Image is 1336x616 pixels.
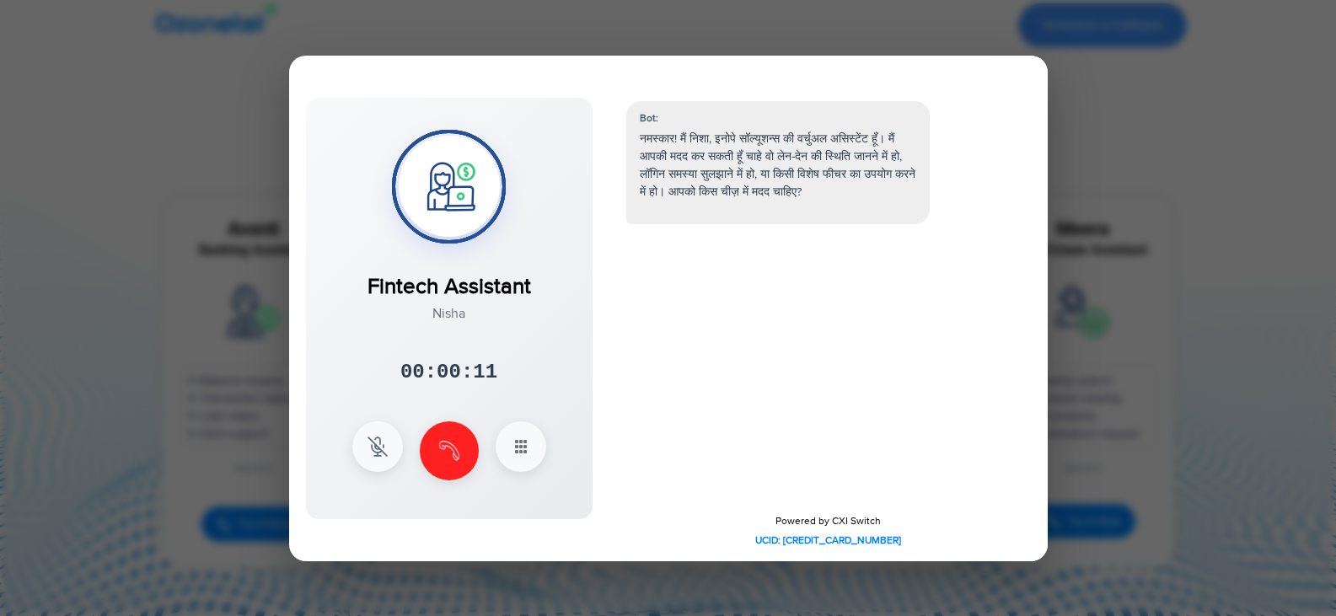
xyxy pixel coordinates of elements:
div: UCID: [CREDIT_CARD_NUMBER] [622,533,1035,549]
div: 00:00:11 [400,357,497,388]
div: Nisha [368,303,531,324]
img: mute Icon [368,437,388,457]
p: नमस्कार! मैं निशा, इनोपे सॉल्यूशन्स की वर्चुअल असिस्टेंट हूँ। मैं आपकी मदद कर सकती हूँ चाहे वो ले... [640,130,916,201]
img: end Icon [439,441,459,461]
div: Fintech Assistant [368,254,531,303]
div: Bot: [640,111,916,126]
div: Powered by CXI Switch [609,501,1048,561]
